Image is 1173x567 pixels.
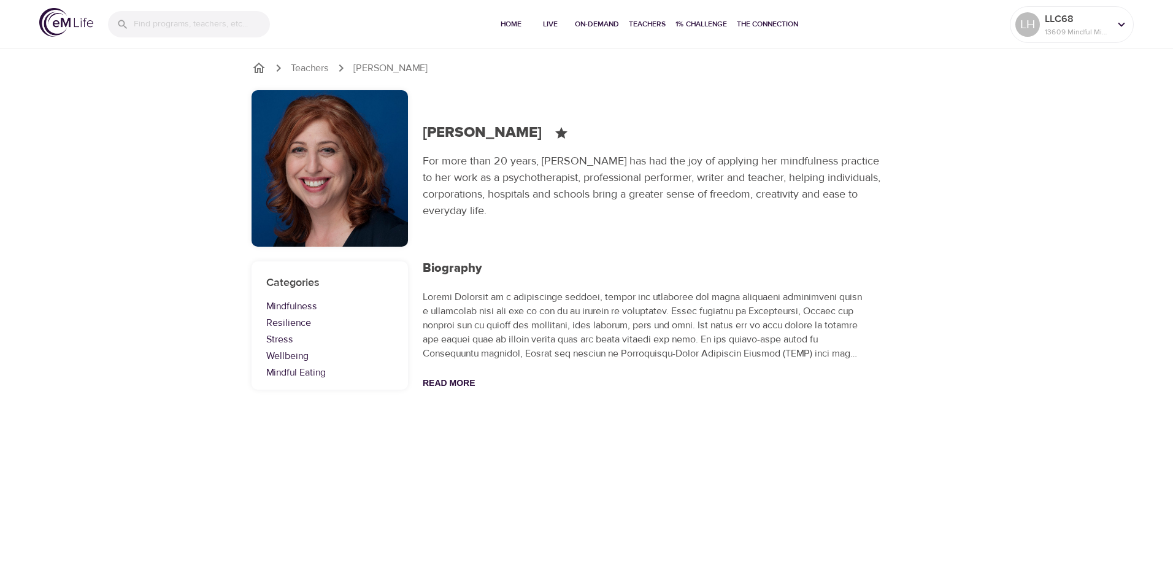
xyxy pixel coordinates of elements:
h1: [PERSON_NAME] [423,124,542,142]
h4: Categories [266,276,393,290]
h3: Biography [423,261,864,276]
a: Wellbeing [266,349,393,363]
a: Mindfulness [266,299,393,314]
span: Home [496,18,526,31]
a: Resilience [266,316,393,330]
span: Live [536,18,565,31]
button: Remove from my favorites [547,118,576,148]
nav: breadcrumb [252,61,921,75]
div: Categories [252,261,408,390]
a: Stress [266,333,393,347]
span: Teachers [629,18,666,31]
span: The Connection [737,18,798,31]
div: LH [1015,12,1040,37]
p: Loremi Dolorsit am c adipiscinge seddoei, tempor inc utlaboree dol magna aliquaeni adminimveni qu... [423,290,864,360]
a: Teachers [291,61,329,75]
p: 13609 Mindful Minutes [1045,26,1110,37]
p: [PERSON_NAME] [353,61,428,75]
span: On-Demand [575,18,619,31]
p: For more than 20 years, [PERSON_NAME] has had the joy of applying her mindfulness practice to her... [423,153,883,219]
a: Mindful Eating [266,366,393,380]
img: logo [39,8,93,37]
span: 1% Challenge [675,18,727,31]
input: Find programs, teachers, etc... [134,11,270,37]
button: Read More [423,378,475,388]
p: LLC68 [1045,12,1110,26]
